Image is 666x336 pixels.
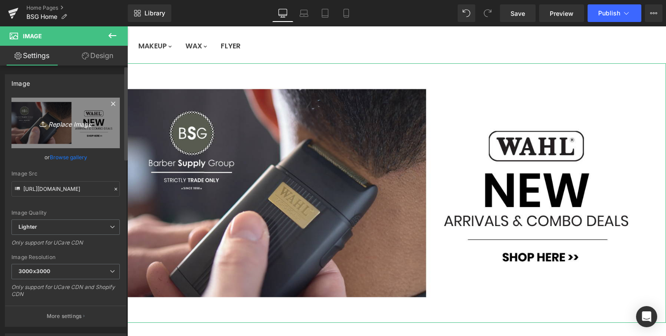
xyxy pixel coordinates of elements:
a: Tablet [314,4,336,22]
b: 3000x3000 [18,268,50,274]
input: Link [11,181,120,197]
span: Publish [598,10,620,17]
a: Mobile [336,4,357,22]
a: Design [66,46,129,66]
p: More settings [47,312,82,320]
a: Makeup [4,11,50,29]
iframe: Gorgias live chat messenger [495,268,530,301]
button: Publish [588,4,641,22]
div: Open Intercom Messenger [636,306,657,327]
button: More [645,4,662,22]
a: Desktop [272,4,293,22]
div: Only support for UCare CDN [11,239,120,252]
a: Browse gallery [50,150,87,165]
i: Replace Image [30,117,101,128]
span: Library [144,9,165,17]
span: Image [23,33,42,40]
button: Redo [479,4,496,22]
div: Image Resolution [11,254,120,260]
div: Only support for UCare CDN and Shopify CDN [11,284,120,303]
span: Preview [550,9,573,18]
button: Undo [458,4,475,22]
span: Save [511,9,525,18]
div: or [11,153,120,162]
button: More settings [5,306,126,326]
div: Image Quality [11,210,120,216]
b: Lighter [18,223,37,230]
a: Laptop [293,4,314,22]
a: Flyer [87,11,120,29]
a: Wax [52,11,85,29]
a: Preview [539,4,584,22]
div: Image [11,75,30,87]
span: BSG Home [26,13,57,20]
div: Image Src [11,171,120,177]
a: Home Pages [26,4,128,11]
a: New Library [128,4,171,22]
